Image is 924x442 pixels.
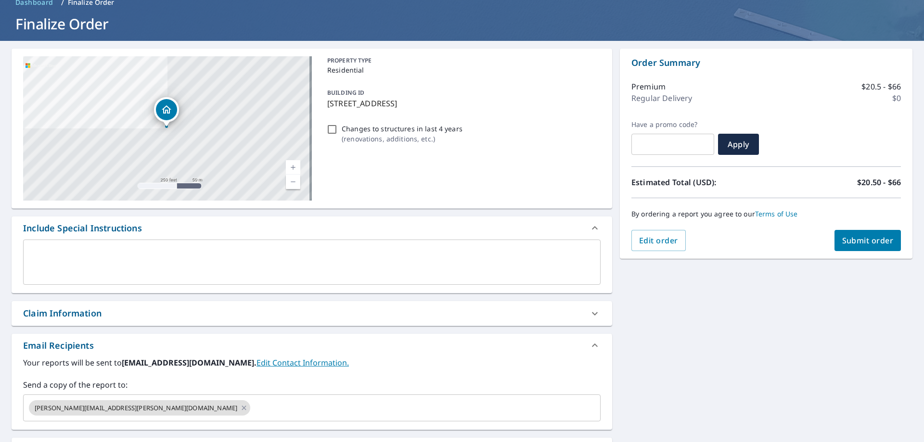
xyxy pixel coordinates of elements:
[327,98,597,109] p: [STREET_ADDRESS]
[12,301,612,326] div: Claim Information
[286,175,300,189] a: Current Level 17, Zoom Out
[12,216,612,240] div: Include Special Instructions
[631,56,901,69] p: Order Summary
[23,379,601,391] label: Send a copy of the report to:
[631,177,766,188] p: Estimated Total (USD):
[122,357,257,368] b: [EMAIL_ADDRESS][DOMAIN_NAME].
[327,88,364,97] p: BUILDING ID
[639,235,678,246] span: Edit order
[29,400,250,416] div: [PERSON_NAME][EMAIL_ADDRESS][PERSON_NAME][DOMAIN_NAME]
[286,160,300,175] a: Current Level 17, Zoom In
[755,209,798,218] a: Terms of Use
[726,139,751,150] span: Apply
[23,222,142,235] div: Include Special Instructions
[631,81,666,92] p: Premium
[892,92,901,104] p: $0
[327,56,597,65] p: PROPERTY TYPE
[12,334,612,357] div: Email Recipients
[718,134,759,155] button: Apply
[29,404,243,413] span: [PERSON_NAME][EMAIL_ADDRESS][PERSON_NAME][DOMAIN_NAME]
[23,357,601,368] label: Your reports will be sent to
[842,235,894,246] span: Submit order
[154,97,179,127] div: Dropped pin, building 1, Residential property, 2121 Eleuthera Way Elizabeth City, NC 27909
[257,357,349,368] a: EditContactInfo
[342,124,462,134] p: Changes to structures in last 4 years
[23,339,94,352] div: Email Recipients
[631,210,901,218] p: By ordering a report you agree to our
[12,14,912,34] h1: Finalize Order
[834,230,901,251] button: Submit order
[631,120,714,129] label: Have a promo code?
[631,230,686,251] button: Edit order
[861,81,901,92] p: $20.5 - $66
[857,177,901,188] p: $20.50 - $66
[327,65,597,75] p: Residential
[342,134,462,144] p: ( renovations, additions, etc. )
[631,92,692,104] p: Regular Delivery
[23,307,102,320] div: Claim Information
